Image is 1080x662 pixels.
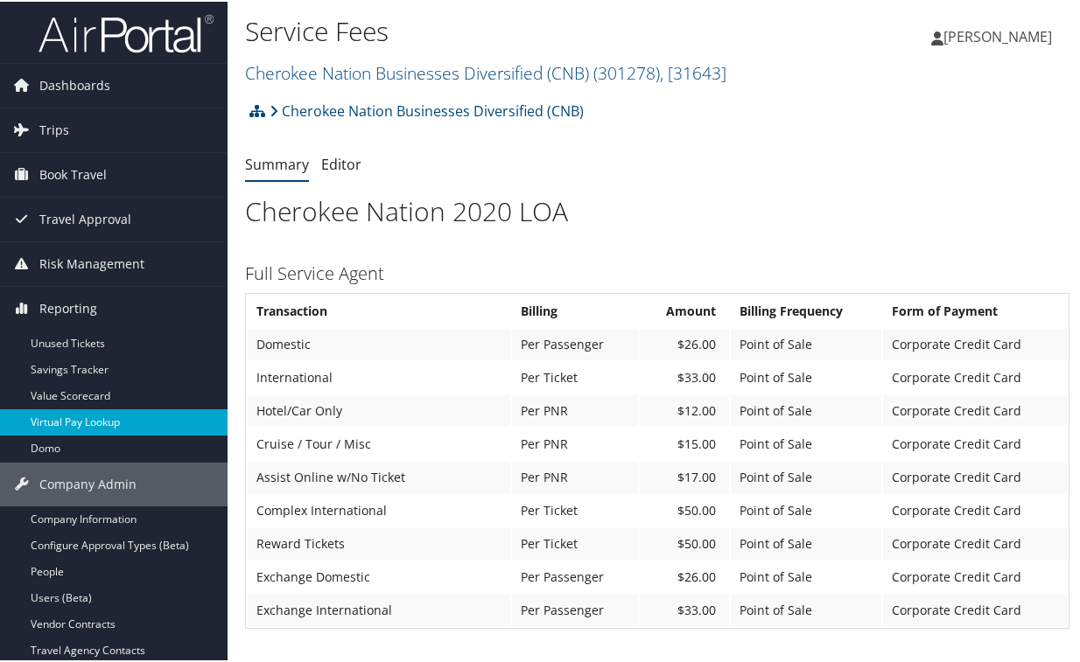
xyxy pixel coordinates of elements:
td: Corporate Credit Card [883,593,1067,624]
td: $33.00 [640,360,729,392]
a: [PERSON_NAME] [931,9,1069,61]
td: Point of Sale [731,394,881,425]
td: $12.00 [640,394,729,425]
td: Point of Sale [731,593,881,624]
td: $50.00 [640,526,729,558]
th: Amount [640,294,729,325]
span: Dashboards [39,62,110,106]
td: $50.00 [640,493,729,525]
th: Billing Frequency [731,294,881,325]
td: Per Passenger [512,327,638,359]
td: Corporate Credit Card [883,394,1067,425]
th: Billing [512,294,638,325]
td: Per Ticket [512,360,638,392]
span: [PERSON_NAME] [943,25,1052,45]
img: airportal-logo.png [39,11,214,52]
td: Hotel/Car Only [248,394,510,425]
span: , [ 31643 ] [660,59,726,83]
td: Point of Sale [731,360,881,392]
td: Point of Sale [731,560,881,591]
td: Per PNR [512,460,638,491]
td: Exchange Domestic [248,560,510,591]
td: Point of Sale [731,526,881,558]
td: Point of Sale [731,460,881,491]
td: Exchange International [248,593,510,624]
td: Per Passenger [512,593,638,624]
td: Cruise / Tour / Misc [248,427,510,458]
td: Complex International [248,493,510,525]
td: Corporate Credit Card [883,360,1067,392]
a: Summary [245,153,309,172]
td: Corporate Credit Card [883,460,1067,491]
span: Travel Approval [39,196,131,240]
th: Transaction [248,294,510,325]
td: Domestic [248,327,510,359]
td: Per Ticket [512,493,638,525]
td: Per PNR [512,427,638,458]
span: Risk Management [39,240,144,284]
th: Form of Payment [883,294,1067,325]
h3: Full Service Agent [245,260,1069,284]
td: $33.00 [640,593,729,624]
td: Corporate Credit Card [883,427,1067,458]
td: $26.00 [640,327,729,359]
td: Per PNR [512,394,638,425]
a: Cherokee Nation Businesses Diversified (CNB) [270,92,584,127]
td: Assist Online w/No Ticket [248,460,510,491]
a: Cherokee Nation Businesses Diversified (CNB) [245,59,726,83]
td: $26.00 [640,560,729,591]
td: $17.00 [640,460,729,491]
td: Point of Sale [731,427,881,458]
h1: Service Fees [245,11,795,48]
span: Reporting [39,285,97,329]
span: Company Admin [39,461,137,505]
td: Corporate Credit Card [883,327,1067,359]
span: ( 301278 ) [593,59,660,83]
h1: Cherokee Nation 2020 LOA [245,192,1069,228]
td: Reward Tickets [248,526,510,558]
td: Per Passenger [512,560,638,591]
td: Point of Sale [731,493,881,525]
td: $15.00 [640,427,729,458]
td: International [248,360,510,392]
td: Point of Sale [731,327,881,359]
span: Trips [39,107,69,150]
td: Corporate Credit Card [883,493,1067,525]
td: Corporate Credit Card [883,560,1067,591]
td: Corporate Credit Card [883,526,1067,558]
span: Book Travel [39,151,107,195]
td: Per Ticket [512,526,638,558]
a: Editor [321,153,361,172]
